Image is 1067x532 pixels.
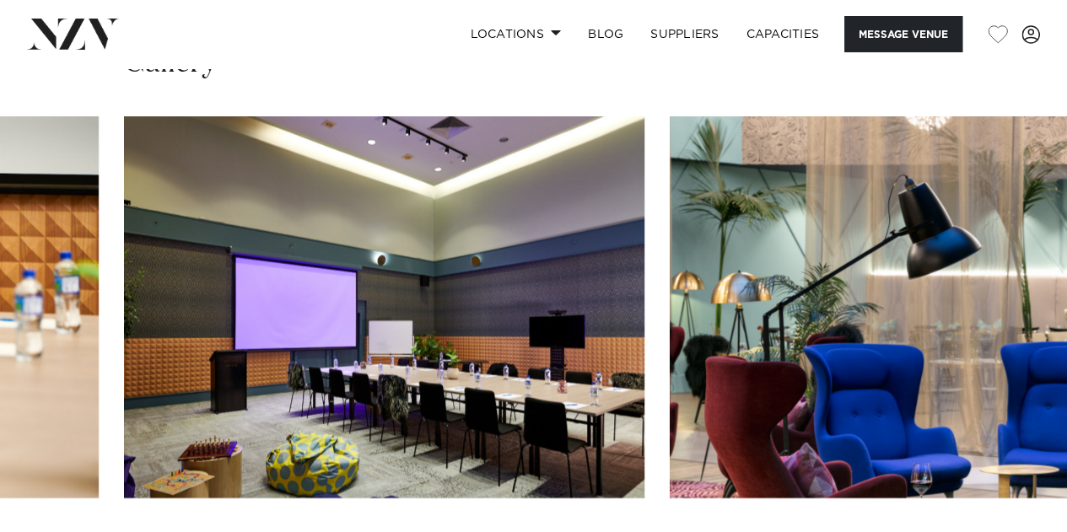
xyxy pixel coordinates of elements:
swiper-slide: 4 / 26 [124,116,644,498]
a: Locations [456,16,574,52]
a: SUPPLIERS [637,16,732,52]
a: Capacities [733,16,833,52]
a: BLOG [574,16,637,52]
img: nzv-logo.png [27,19,119,49]
button: Message Venue [844,16,962,52]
